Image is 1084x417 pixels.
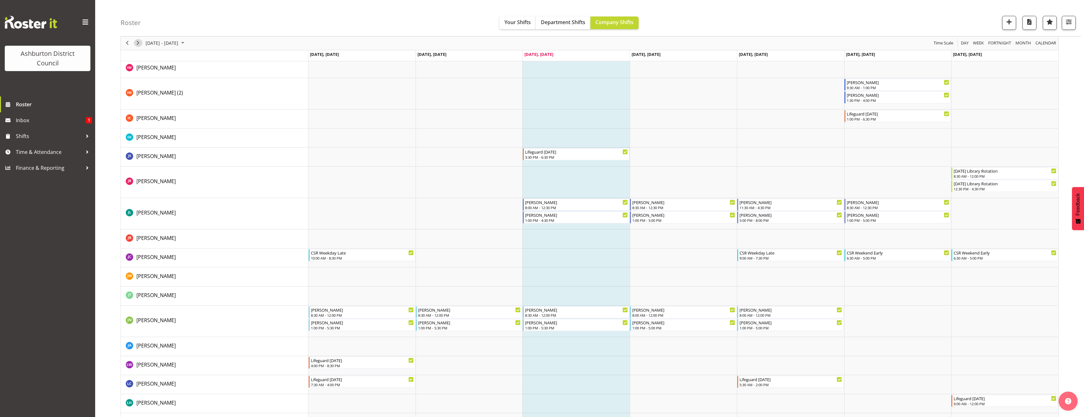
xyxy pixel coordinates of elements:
a: [PERSON_NAME] [136,64,176,71]
span: Month [1015,39,1032,47]
td: Izzy Harris resource [121,129,308,148]
div: Jay Ladhu"s event - Jay Ladhu Begin From Friday, September 19, 2025 at 5:00:00 PM GMT+12:00 Ends ... [737,211,844,223]
div: Jill Cullimore"s event - CSR Weekday Late Begin From Friday, September 19, 2025 at 9:00:00 AM GMT... [737,249,844,261]
span: [DATE], [DATE] [310,51,339,57]
button: September 2025 [145,39,187,47]
a: [PERSON_NAME] [136,253,176,261]
div: Jay Ladhu"s event - Jay Ladhu Begin From Wednesday, September 17, 2025 at 1:00:00 PM GMT+12:00 En... [523,211,629,223]
div: 8:30 AM - 12:00 PM [954,174,1056,179]
div: [PERSON_NAME] [847,199,949,205]
div: Lifeguard [DATE] [525,149,628,155]
div: 8:30 AM - 12:00 PM [418,313,521,318]
span: Week [972,39,984,47]
div: Jay Ladhu"s event - Jay Ladhu Begin From Friday, September 19, 2025 at 11:30:00 AM GMT+12:00 Ends... [737,199,844,211]
span: [DATE], [DATE] [524,51,553,57]
button: Time Scale [933,39,955,47]
span: Time & Attendance [16,147,82,157]
span: [DATE], [DATE] [417,51,446,57]
div: 1:00 PM - 4:30 PM [525,218,628,223]
div: Liam Campbell"s event - Lifeguard Monday Begin From Monday, September 15, 2025 at 7:30:00 AM GMT+... [309,376,415,388]
div: Jay Ladhu"s event - Jay Ladhu Begin From Saturday, September 20, 2025 at 1:00:00 PM GMT+12:00 End... [844,211,951,223]
div: [PERSON_NAME] [525,199,628,205]
div: [PERSON_NAME] [847,212,949,218]
button: Company Shifts [590,17,639,29]
span: [PERSON_NAME] [136,317,176,324]
button: Timeline Day [960,39,970,47]
div: CSR Weekday Late [311,249,414,256]
div: Isabel Wang (2)"s event - Isabel Wang Begin From Saturday, September 20, 2025 at 9:30:00 AM GMT+1... [844,79,951,91]
div: 8:30 AM - 12:30 PM [632,205,735,210]
div: 9:30 AM - 1:00 PM [847,85,949,90]
div: CSR Weekend Early [847,249,949,256]
button: Fortnight [987,39,1012,47]
span: [PERSON_NAME] [136,254,176,261]
span: [PERSON_NAME] [136,292,176,299]
div: 1:00 PM - 5:30 PM [311,325,414,330]
button: Previous [123,39,132,47]
div: [PERSON_NAME] [739,307,842,313]
div: 1:30 PM - 4:00 PM [847,98,949,103]
div: 1:00 PM - 5:00 PM [847,218,949,223]
span: Company Shifts [595,19,634,26]
td: Isabel Wang resource [121,59,308,78]
div: Lifeguard [DATE] [739,376,842,382]
button: Feedback - Show survey [1072,187,1084,230]
div: Jill Cullimore"s event - CSR Weekday Late Begin From Monday, September 15, 2025 at 10:00:00 AM GM... [309,249,415,261]
div: 1:00 PM - 5:00 PM [739,325,842,330]
div: Jill Cullimore"s event - CSR Weekend Early Begin From Sunday, September 21, 2025 at 6:30:00 AM GM... [951,249,1058,261]
div: Jonathan Nixon"s event - Jonathan Nixon Begin From Wednesday, September 17, 2025 at 1:00:00 PM GM... [523,319,629,331]
div: Jay Ladhu"s event - Jay Ladhu Begin From Thursday, September 18, 2025 at 1:00:00 PM GMT+12:00 End... [630,211,737,223]
div: Ashburton District Council [11,49,84,68]
div: [PERSON_NAME] [525,212,628,218]
div: 4:00 PM - 8:30 PM [311,363,414,368]
span: [PERSON_NAME] [136,273,176,280]
div: September 15 - 21, 2025 [143,36,188,50]
div: 12:30 PM - 4:30 PM [954,186,1056,191]
span: Feedback [1075,193,1081,215]
span: [DATE], [DATE] [632,51,660,57]
div: 1:00 PM - 6:30 PM [847,116,949,122]
a: [PERSON_NAME] [136,399,176,407]
div: 8:30 AM - 12:00 PM [525,313,628,318]
button: Timeline Week [972,39,985,47]
div: Jonathan Nixon"s event - Jonathan Nixon Begin From Thursday, September 18, 2025 at 1:00:00 PM GMT... [630,319,737,331]
span: Finance & Reporting [16,163,82,173]
div: 6:30 AM - 5:00 PM [954,255,1056,261]
a: [PERSON_NAME] (2) [136,89,183,96]
td: Isabel Wang (2) resource [121,78,308,109]
div: [PERSON_NAME] [847,79,949,85]
span: Roster [16,100,92,109]
div: 1:00 PM - 5:30 PM [418,325,521,330]
span: 1 [86,117,92,123]
a: [PERSON_NAME] [136,152,176,160]
span: Department Shifts [541,19,585,26]
span: [PERSON_NAME] [136,235,176,242]
div: 9:00 AM - 7:30 PM [739,255,842,261]
a: [PERSON_NAME] [136,234,176,242]
button: Timeline Month [1015,39,1032,47]
h4: Roster [121,19,141,26]
div: [PERSON_NAME] [418,319,521,326]
td: Jane Riach resource [121,167,308,198]
span: [PERSON_NAME] [136,361,176,368]
div: Jay Ladhu"s event - Jay Ladhu Begin From Wednesday, September 17, 2025 at 8:00:00 AM GMT+12:00 En... [523,199,629,211]
div: CSR Weekend Early [954,249,1056,256]
a: [PERSON_NAME] [136,380,176,387]
div: [DATE] Library Rotation [954,180,1056,187]
a: [PERSON_NAME] [136,209,176,216]
div: [DATE] Library Rotation [954,168,1056,174]
div: next period [133,36,143,50]
div: 10:00 AM - 8:30 PM [311,255,414,261]
div: Jay Ladhu"s event - Jay Ladhu Begin From Thursday, September 18, 2025 at 8:30:00 AM GMT+12:00 End... [630,199,737,211]
td: John Tarry resource [121,287,308,306]
td: Jill Cullimore resource [121,248,308,268]
div: Jonathan Nixon"s event - Jonathan Nixon Begin From Friday, September 19, 2025 at 8:00:00 AM GMT+1... [737,306,844,318]
td: Jan Steenkamp resource [121,148,308,167]
div: [PERSON_NAME] [632,199,735,205]
div: Laura Williams"s event - Lifeguard Monday Begin From Monday, September 15, 2025 at 4:00:00 PM GMT... [309,357,415,369]
a: [PERSON_NAME] [136,291,176,299]
div: Lifeguard [DATE] [311,357,414,363]
div: 8:30 AM - 12:00 PM [311,313,414,318]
